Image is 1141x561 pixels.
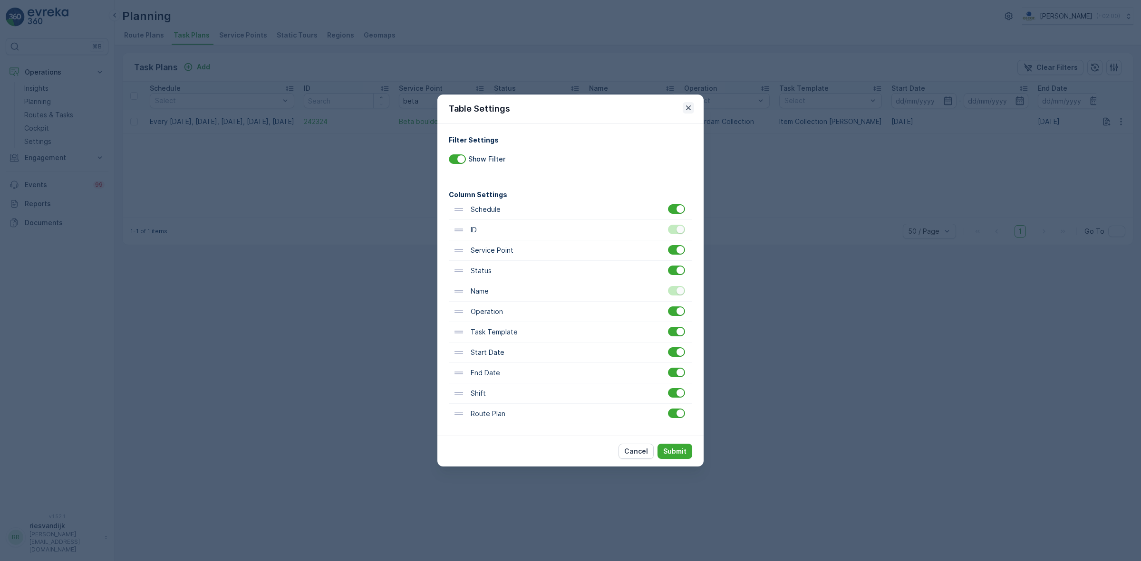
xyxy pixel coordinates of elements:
[449,322,692,342] div: Task Template
[469,205,501,214] p: Schedule
[449,302,692,322] div: Operation
[469,225,477,235] p: ID
[469,348,504,357] p: Start Date
[468,154,505,164] p: Show Filter
[624,447,648,456] p: Cancel
[449,135,692,145] h4: Filter Settings
[449,281,692,302] div: Name
[469,266,492,276] p: Status
[469,286,489,296] p: Name
[449,383,692,404] div: Shift
[449,200,692,220] div: Schedule
[658,444,692,459] button: Submit
[449,363,692,383] div: End Date
[449,220,692,240] div: ID
[469,368,500,378] p: End Date
[449,240,692,261] div: Service Point
[449,404,692,424] div: Route Plan
[469,389,486,398] p: Shift
[449,102,510,115] p: Table Settings
[469,409,505,418] p: Route Plan
[469,246,513,255] p: Service Point
[469,307,503,316] p: Operation
[449,342,692,363] div: Start Date
[619,444,654,459] button: Cancel
[469,327,518,337] p: Task Template
[449,261,692,281] div: Status
[663,447,687,456] p: Submit
[449,190,692,200] h4: Column Settings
